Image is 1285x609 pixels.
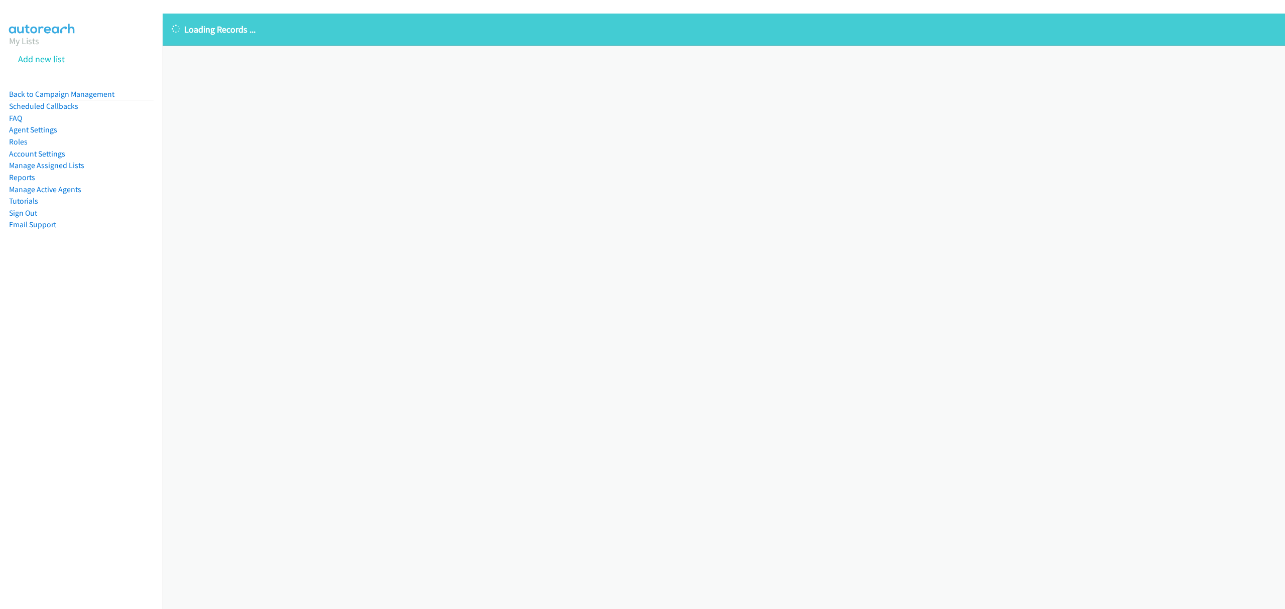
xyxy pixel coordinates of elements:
a: Roles [9,137,28,146]
p: Loading Records ... [172,23,1276,36]
a: Email Support [9,220,56,229]
a: Manage Assigned Lists [9,161,84,170]
a: Sign Out [9,208,37,218]
a: FAQ [9,113,22,123]
a: Account Settings [9,149,65,159]
a: My Lists [9,35,39,47]
a: Tutorials [9,196,38,206]
a: Manage Active Agents [9,185,81,194]
a: Add new list [18,53,65,65]
a: Reports [9,173,35,182]
a: Scheduled Callbacks [9,101,78,111]
a: Agent Settings [9,125,57,134]
a: Back to Campaign Management [9,89,114,99]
